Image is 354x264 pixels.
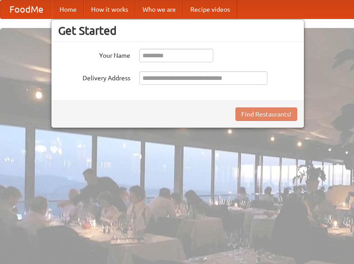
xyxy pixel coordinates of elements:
[0,0,52,19] a: FoodMe
[235,107,297,121] button: Find Restaurants!
[84,0,135,19] a: How it works
[58,71,130,83] label: Delivery Address
[52,0,84,19] a: Home
[58,24,297,37] h3: Get Started
[135,0,183,19] a: Who we are
[183,0,237,19] a: Recipe videos
[58,49,130,60] label: Your Name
